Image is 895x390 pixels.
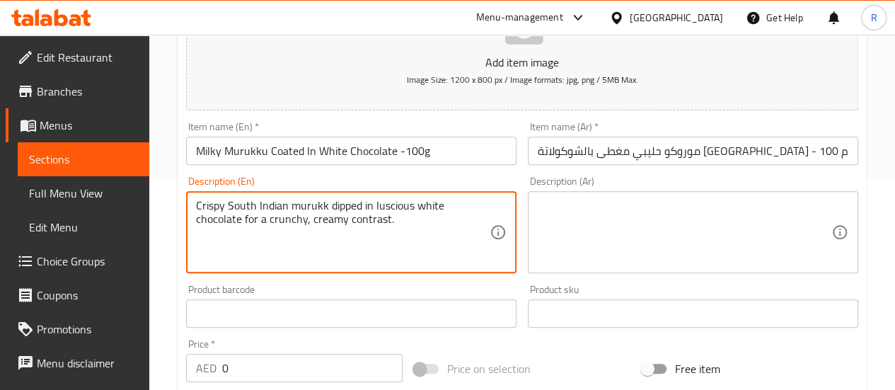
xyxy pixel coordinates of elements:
a: Menu disclaimer [6,346,149,380]
span: Edit Menu [29,219,138,236]
div: Menu-management [476,9,563,26]
a: Branches [6,74,149,108]
span: Price on selection [447,360,531,377]
a: Full Menu View [18,176,149,210]
a: Choice Groups [6,244,149,278]
input: Please enter product sku [528,299,858,328]
p: Add item image [208,54,836,71]
input: Enter name Ar [528,137,858,165]
span: Menus [40,117,138,134]
span: Free item [675,360,720,377]
span: Sections [29,151,138,168]
a: Promotions [6,312,149,346]
span: Menu disclaimer [37,355,138,372]
p: AED [196,360,216,377]
a: Edit Menu [18,210,149,244]
a: Menus [6,108,149,142]
span: Coupons [37,287,138,304]
span: Full Menu View [29,185,138,202]
a: Sections [18,142,149,176]
input: Please enter price [222,354,403,382]
a: Coupons [6,278,149,312]
span: R [870,10,877,25]
input: Please enter product barcode [186,299,516,328]
div: [GEOGRAPHIC_DATA] [630,10,723,25]
span: Choice Groups [37,253,138,270]
span: Promotions [37,321,138,338]
span: Branches [37,83,138,100]
span: Edit Restaurant [37,49,138,66]
span: Image Size: 1200 x 800 px / Image formats: jpg, png / 5MB Max. [406,71,637,88]
textarea: Crispy South Indian murukk dipped in luscious white chocolate for a crunchy, creamy contrast. [196,199,490,266]
input: Enter name En [186,137,516,165]
a: Edit Restaurant [6,40,149,74]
